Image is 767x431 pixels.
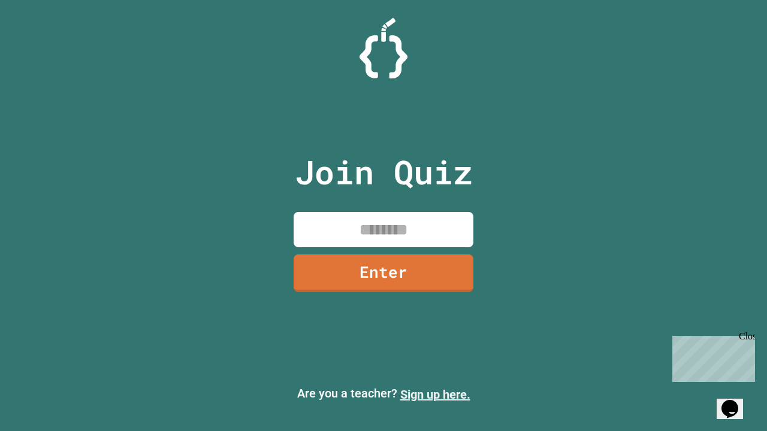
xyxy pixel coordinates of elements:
a: Sign up here. [400,387,470,402]
iframe: chat widget [668,331,755,382]
p: Are you a teacher? [10,384,757,403]
iframe: chat widget [717,383,755,419]
a: Enter [294,254,473,292]
div: Chat with us now!Close [5,5,83,76]
img: Logo.svg [360,18,407,78]
p: Join Quiz [295,147,473,197]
